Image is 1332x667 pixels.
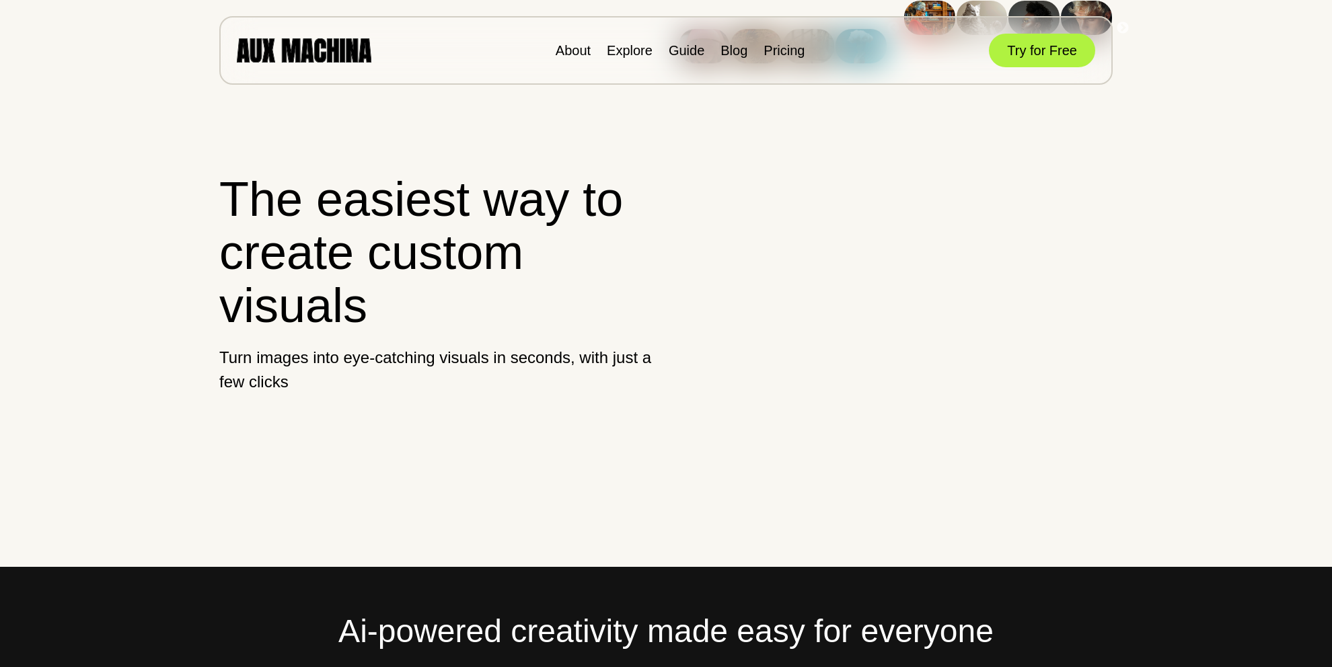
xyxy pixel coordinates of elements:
[219,346,655,394] p: Turn images into eye-catching visuals in seconds, with just a few clicks
[989,34,1095,67] button: Try for Free
[669,43,704,58] a: Guide
[219,607,1113,656] h2: Ai-powered creativity made easy for everyone
[607,43,653,58] a: Explore
[219,173,655,333] h1: The easiest way to create custom visuals
[720,43,747,58] a: Blog
[556,43,591,58] a: About
[764,43,805,58] a: Pricing
[237,38,371,62] img: AUX MACHINA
